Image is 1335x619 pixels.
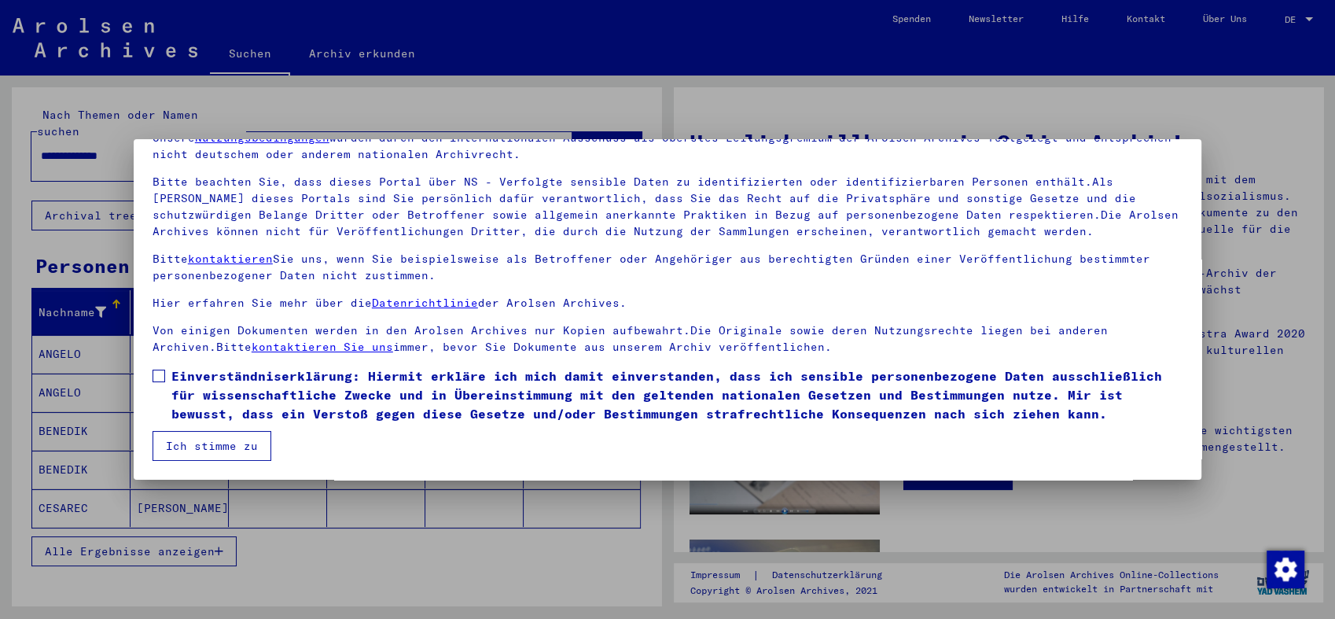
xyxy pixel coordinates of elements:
button: Ich stimme zu [153,431,271,461]
p: Bitte Sie uns, wenn Sie beispielsweise als Betroffener oder Angehöriger aus berechtigten Gründen ... [153,251,1182,284]
p: Hier erfahren Sie mehr über die der Arolsen Archives. [153,295,1182,311]
p: Unsere wurden durch den Internationalen Ausschuss als oberstes Leitungsgremium der Arolsen Archiv... [153,130,1182,163]
img: Zustimmung ändern [1267,551,1304,588]
a: kontaktieren [188,252,273,266]
p: Bitte beachten Sie, dass dieses Portal über NS - Verfolgte sensible Daten zu identifizierten oder... [153,174,1182,240]
p: Von einigen Dokumenten werden in den Arolsen Archives nur Kopien aufbewahrt.Die Originale sowie d... [153,322,1182,356]
span: Einverständniserklärung: Hiermit erkläre ich mich damit einverstanden, dass ich sensible personen... [171,367,1182,423]
a: kontaktieren Sie uns [252,340,393,354]
a: Datenrichtlinie [372,296,478,310]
